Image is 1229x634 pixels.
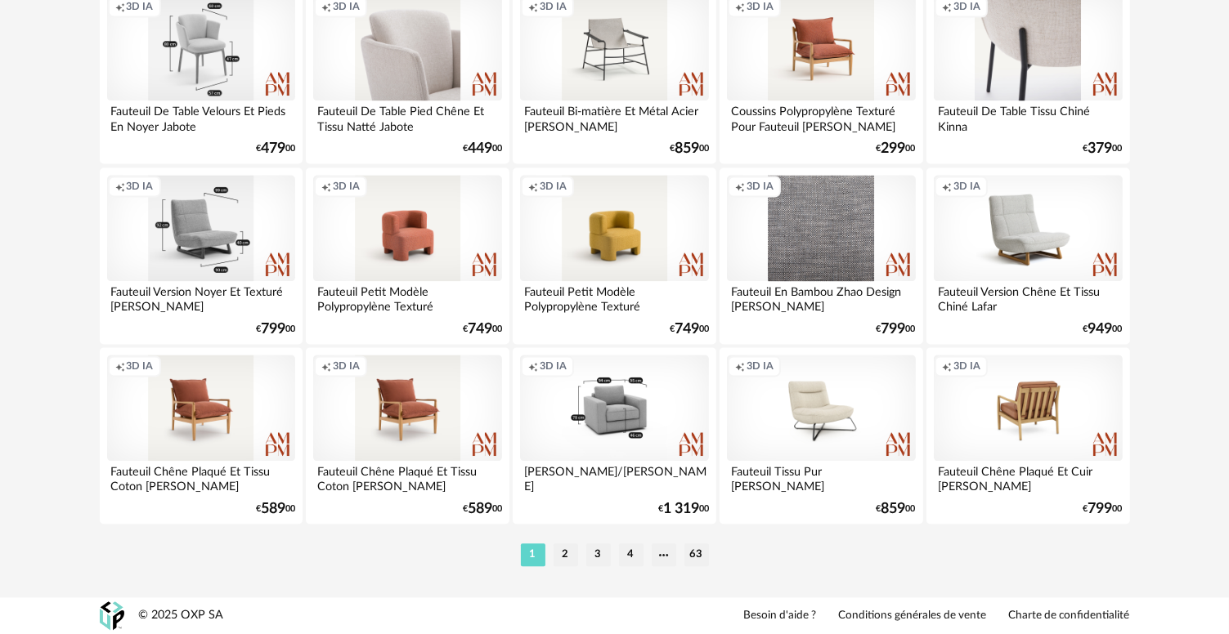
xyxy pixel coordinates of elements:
div: Fauteuil Chêne Plaqué Et Cuir [PERSON_NAME] [934,461,1122,493]
div: Fauteuil Version Noyer Et Texturé [PERSON_NAME] [107,281,295,314]
span: 3D IA [953,180,980,193]
span: Creation icon [321,180,331,193]
span: 749 [675,324,699,335]
span: 799 [881,324,906,335]
span: Creation icon [115,180,125,193]
a: Creation icon 3D IA [PERSON_NAME]/[PERSON_NAME] €1 31900 [513,347,715,524]
span: 589 [468,503,492,515]
a: Charte de confidentialité [1009,609,1130,623]
div: € 00 [670,143,709,154]
li: 63 [684,543,709,566]
div: Fauteuil Version Chêne Et Tissu Chiné Lafar [934,281,1122,314]
div: Fauteuil Petit Modèle Polypropylène Texturé [PERSON_NAME] [313,281,501,314]
div: € 00 [1083,503,1123,515]
a: Creation icon 3D IA Fauteuil Chêne Plaqué Et Tissu Coton [PERSON_NAME] €58900 [306,347,509,524]
div: Fauteuil De Table Velours Et Pieds En Noyer Jabote [107,100,295,133]
div: € 00 [463,503,502,515]
span: 949 [1088,324,1113,335]
div: € 00 [877,503,916,515]
span: 859 [881,503,906,515]
a: Creation icon 3D IA Fauteuil Petit Modèle Polypropylène Texturé [PERSON_NAME] €74900 [306,167,509,344]
div: € 00 [658,503,709,515]
div: Fauteuil De Table Pied Chêne Et Tissu Natté Jabote [313,100,501,133]
span: 3D IA [747,359,774,373]
a: Creation icon 3D IA Fauteuil Petit Modèle Polypropylène Texturé [PERSON_NAME] €74900 [513,167,715,344]
div: € 00 [463,324,502,335]
a: Creation icon 3D IA Fauteuil Version Chêne Et Tissu Chiné Lafar €94900 [926,167,1129,344]
div: € 00 [1083,324,1123,335]
a: Creation icon 3D IA Fauteuil Chêne Plaqué Et Tissu Coton [PERSON_NAME] €58900 [100,347,303,524]
div: € 00 [256,503,295,515]
div: € 00 [256,324,295,335]
a: Creation icon 3D IA Fauteuil En Bambou Zhao Design [PERSON_NAME] €79900 [720,167,922,344]
div: © 2025 OXP SA [139,608,224,623]
div: Fauteuil Petit Modèle Polypropylène Texturé [PERSON_NAME] [520,281,708,314]
span: 3D IA [747,180,774,193]
a: Creation icon 3D IA Fauteuil Version Noyer Et Texturé [PERSON_NAME] €79900 [100,167,303,344]
span: 379 [1088,143,1113,154]
div: [PERSON_NAME]/[PERSON_NAME] [520,461,708,493]
span: 3D IA [540,180,567,193]
span: 3D IA [333,180,360,193]
div: Fauteuil Chêne Plaqué Et Tissu Coton [PERSON_NAME] [313,461,501,493]
div: Fauteuil Bi-matière Et Métal Acier [PERSON_NAME] [520,100,708,133]
div: € 00 [877,324,916,335]
span: 3D IA [540,359,567,373]
a: Besoin d'aide ? [744,609,817,623]
div: € 00 [877,143,916,154]
span: Creation icon [115,359,125,373]
li: 2 [554,543,578,566]
a: Creation icon 3D IA Fauteuil Tissu Pur [PERSON_NAME] €85900 [720,347,922,524]
div: € 00 [463,143,502,154]
li: 3 [586,543,611,566]
span: 3D IA [333,359,360,373]
span: 799 [1088,503,1113,515]
div: € 00 [670,324,709,335]
a: Creation icon 3D IA Fauteuil Chêne Plaqué Et Cuir [PERSON_NAME] €79900 [926,347,1129,524]
div: € 00 [1083,143,1123,154]
span: Creation icon [735,359,745,373]
div: Fauteuil Chêne Plaqué Et Tissu Coton [PERSON_NAME] [107,461,295,493]
span: Creation icon [942,180,952,193]
div: Fauteuil Tissu Pur [PERSON_NAME] [727,461,915,493]
span: Creation icon [942,359,952,373]
img: OXP [100,601,124,630]
span: 3D IA [127,180,154,193]
span: Creation icon [735,180,745,193]
span: 3D IA [953,359,980,373]
span: Creation icon [528,180,538,193]
span: 299 [881,143,906,154]
a: Conditions générales de vente [839,609,987,623]
span: 799 [261,324,285,335]
span: Creation icon [528,359,538,373]
span: 479 [261,143,285,154]
div: Fauteuil En Bambou Zhao Design [PERSON_NAME] [727,281,915,314]
span: 3D IA [127,359,154,373]
span: 859 [675,143,699,154]
span: 1 319 [663,503,699,515]
div: € 00 [256,143,295,154]
span: 749 [468,324,492,335]
div: Coussins Polypropylène Texturé Pour Fauteuil [PERSON_NAME] [727,100,915,133]
span: Creation icon [321,359,331,373]
span: 449 [468,143,492,154]
li: 1 [521,543,545,566]
span: 589 [261,503,285,515]
li: 4 [619,543,644,566]
div: Fauteuil De Table Tissu Chiné Kinna [934,100,1122,133]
